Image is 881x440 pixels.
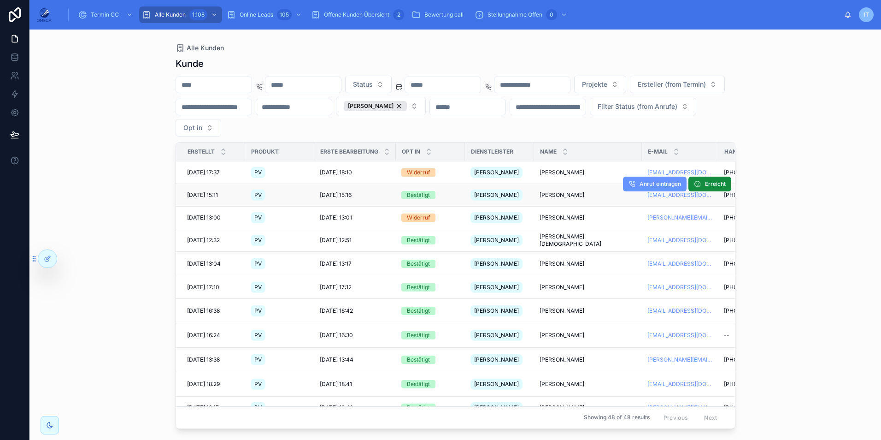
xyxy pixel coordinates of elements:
a: [EMAIL_ADDRESS][DOMAIN_NAME] [647,237,713,244]
a: Bestätigt [401,260,459,268]
a: Widerruf [401,168,459,177]
a: [PERSON_NAME] [540,260,636,268]
a: [DATE] 13:38 [187,356,240,363]
a: [PHONE_NUMBER] [724,381,782,388]
button: Select Button [336,97,426,115]
a: [DATE] 17:12 [320,284,390,291]
a: [EMAIL_ADDRESS][DOMAIN_NAME] [647,191,713,199]
a: PV [251,352,309,367]
div: Widerruf [407,214,430,222]
span: [DATE] 13:38 [187,356,220,363]
span: [DATE] 13:04 [187,260,221,268]
a: Online Leads105 [224,6,306,23]
a: [DATE] 13:17 [320,260,390,268]
span: [DATE] 16:42 [320,307,353,315]
span: [DATE] 13:17 [320,260,352,268]
span: [PERSON_NAME] [474,356,519,363]
a: [PERSON_NAME] [470,303,529,318]
span: [PERSON_NAME] [474,169,519,176]
span: Dienstleister [471,148,513,155]
a: [PERSON_NAME] [540,332,636,339]
span: PV [254,332,262,339]
a: [EMAIL_ADDRESS][DOMAIN_NAME] [647,307,713,315]
span: [DATE] 13:00 [187,214,221,221]
span: Opt In [402,148,420,155]
a: [PERSON_NAME] [470,400,529,415]
a: [DATE] 15:16 [320,191,390,199]
a: [PERSON_NAME] [470,377,529,392]
span: [PERSON_NAME] [540,214,584,221]
span: [DATE] 17:12 [320,284,352,291]
span: [DATE] 17:37 [187,169,220,176]
a: -- [724,332,782,339]
span: [DATE] 16:30 [320,332,353,339]
span: Offene Kunden Übersicht [324,11,389,18]
a: Offene Kunden Übersicht2 [308,6,407,23]
span: [DATE] 18:10 [320,169,352,176]
span: PV [254,307,262,315]
span: [PERSON_NAME] [474,284,519,291]
a: [DATE] 13:44 [320,356,390,363]
a: [PERSON_NAME] [470,210,529,225]
a: [DATE] 18:10 [320,169,390,176]
span: [PERSON_NAME] [348,102,394,110]
a: [PERSON_NAME] [540,381,636,388]
a: [DATE] 18:29 [187,381,240,388]
span: PV [254,191,262,199]
div: 0 [546,9,557,20]
span: [PERSON_NAME] [540,260,584,268]
span: Termin CC [91,11,119,18]
a: [EMAIL_ADDRESS][DOMAIN_NAME] [647,284,713,291]
a: [DATE] 13:04 [187,260,240,268]
div: Bestätigt [407,356,430,364]
a: [PERSON_NAME][DEMOGRAPHIC_DATA] [540,233,636,248]
span: Handy [724,148,745,155]
a: [PERSON_NAME] [470,233,529,248]
span: [DATE] 18:17 [187,404,219,411]
a: [DATE] 16:24 [187,332,240,339]
span: IT [864,11,869,18]
span: PV [254,284,262,291]
a: [DATE] 18:17 [187,404,240,411]
a: [PERSON_NAME][EMAIL_ADDRESS][DOMAIN_NAME] [647,356,713,363]
span: Projekte [582,80,607,89]
span: Name [540,148,557,155]
a: PV [251,165,309,180]
span: [PHONE_NUMBER] [724,191,773,199]
a: [PHONE_NUMBER] [724,214,782,221]
span: [PERSON_NAME] [540,381,584,388]
a: Alle Kunden1.108 [139,6,222,23]
a: Bestätigt [401,191,459,199]
a: [DATE] 17:10 [187,284,240,291]
a: [EMAIL_ADDRESS][DOMAIN_NAME] [647,381,713,388]
a: [PERSON_NAME][EMAIL_ADDRESS][DOMAIN_NAME] [647,404,713,411]
a: [EMAIL_ADDRESS][DOMAIN_NAME] [647,332,713,339]
span: [PERSON_NAME] [474,381,519,388]
div: Bestätigt [407,331,430,339]
span: Alle Kunden [187,43,224,53]
a: [PERSON_NAME] [470,188,529,202]
span: [PHONE_NUMBER] [724,404,773,411]
div: Widerruf [407,168,430,177]
span: [PERSON_NAME] [474,214,519,221]
span: Erstellt [188,148,215,155]
a: [DATE] 15:11 [187,191,240,199]
span: [DATE] 12:32 [187,237,220,244]
span: Stellungnahme Offen [487,11,542,18]
span: [PERSON_NAME] [540,307,584,315]
a: [DATE] 12:32 [187,237,240,244]
button: Anruf eintragen [623,177,687,191]
a: Widerruf [401,214,459,222]
a: [DATE] 13:00 [187,214,240,221]
a: [PHONE_NUMBER] [724,237,782,244]
span: [PHONE_NUMBER] [724,260,773,268]
span: Erreicht [705,180,726,188]
a: [DATE] 17:37 [187,169,240,176]
a: [EMAIL_ADDRESS][DOMAIN_NAME] [647,169,713,176]
h1: Kunde [176,57,204,70]
span: PV [254,381,262,388]
button: Select Button [590,98,696,115]
div: Bestätigt [407,260,430,268]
